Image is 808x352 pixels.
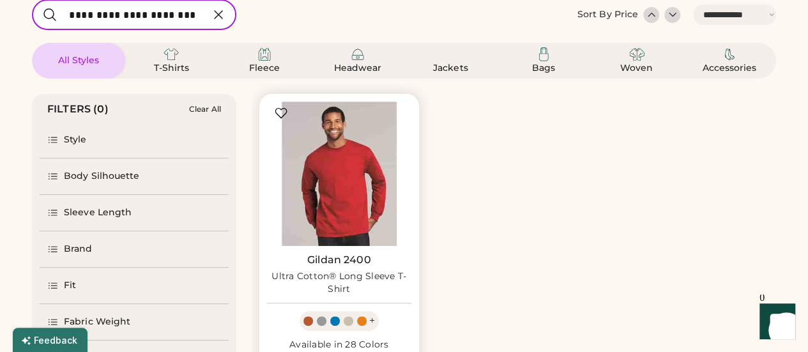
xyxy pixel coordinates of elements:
[64,316,130,328] div: Fabric Weight
[422,62,479,75] div: Jackets
[164,47,179,62] img: T-Shirts Icon
[50,54,107,67] div: All Styles
[64,134,87,146] div: Style
[701,62,758,75] div: Accessories
[369,314,375,328] div: +
[329,62,386,75] div: Headwear
[722,47,737,62] img: Accessories Icon
[64,170,140,183] div: Body Silhouette
[443,47,458,62] img: Jackets Icon
[236,62,293,75] div: Fleece
[189,105,221,114] div: Clear All
[515,62,572,75] div: Bags
[267,339,411,351] div: Available in 28 Colors
[267,102,411,246] img: Gildan 2400 Ultra Cotton® Long Sleeve T-Shirt
[64,206,132,219] div: Sleeve Length
[536,47,551,62] img: Bags Icon
[47,102,109,117] div: FILTERS (0)
[64,279,76,292] div: Fit
[257,47,272,62] img: Fleece Icon
[350,47,365,62] img: Headwear Icon
[608,62,666,75] div: Woven
[747,295,802,349] iframe: Front Chat
[142,62,200,75] div: T-Shirts
[629,47,644,62] img: Woven Icon
[307,254,371,266] a: Gildan 2400
[64,243,93,256] div: Brand
[577,8,638,21] div: Sort By Price
[267,270,411,296] div: Ultra Cotton® Long Sleeve T-Shirt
